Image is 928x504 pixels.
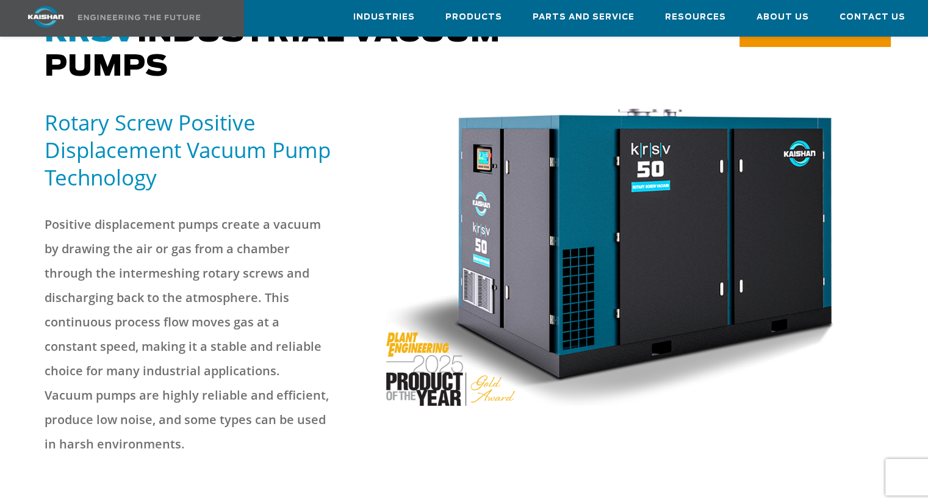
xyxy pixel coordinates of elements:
span: About Us [757,10,809,24]
img: POY-KRSV [386,109,835,406]
a: Products [445,1,502,34]
a: Parts and Service [533,1,635,34]
a: Contact Us [840,1,905,34]
p: Positive displacement pumps create a vacuum by drawing the air or gas from a chamber through the ... [45,212,330,456]
img: Engineering the future [78,15,200,20]
div: POY-KRSV [386,109,834,406]
span: Products [445,10,502,24]
span: Contact Us [840,10,905,24]
a: Resources [665,1,726,34]
h5: Rotary Screw Positive Displacement Vacuum Pump Technology [45,109,372,191]
span: Industries [353,10,415,24]
a: About Us [757,1,809,34]
span: Parts and Service [533,10,635,24]
span: Resources [665,10,726,24]
a: Industries [353,1,415,34]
